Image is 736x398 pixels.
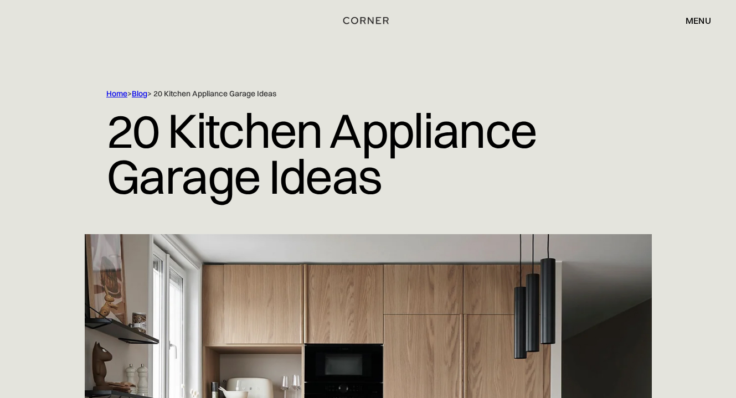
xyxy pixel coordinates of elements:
a: Blog [132,89,147,99]
h1: 20 Kitchen Appliance Garage Ideas [106,99,630,208]
a: home [338,13,398,28]
div: > > 20 Kitchen Appliance Garage Ideas [106,89,627,99]
div: menu [686,16,711,25]
div: menu [675,11,711,30]
a: Home [106,89,127,99]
